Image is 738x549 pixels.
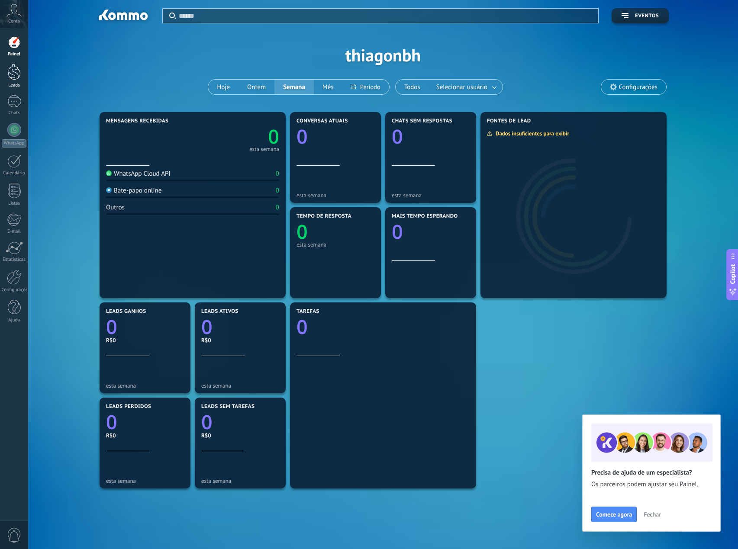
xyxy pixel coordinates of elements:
[591,507,637,522] button: Comece agora
[201,478,279,484] div: esta semana
[635,13,659,19] span: Eventos
[106,170,171,178] div: WhatsApp Cloud API
[276,170,279,178] div: 0
[296,314,470,340] a: 0
[106,118,168,124] span: Mensagens recebidas
[612,8,669,23] button: Eventos
[296,308,319,315] span: Tarefas
[106,409,117,435] text: 0
[392,192,470,199] div: esta semana
[106,409,184,435] a: 0
[106,478,184,484] div: esta semana
[2,287,27,293] div: Configurações
[201,404,255,410] span: Leads sem tarefas
[619,83,657,91] span: Configurações
[106,203,125,212] div: Outros
[2,229,27,234] div: E-mail
[2,51,27,57] div: Painel
[435,81,489,93] span: Selecionar usuário
[296,241,374,248] div: esta semana
[274,80,314,94] button: Semana
[106,187,112,193] img: Bate-papo online
[106,314,184,340] a: 0
[8,19,20,24] span: Conta
[106,337,184,344] div: R$0
[2,83,27,88] div: Leads
[429,80,503,94] button: Selecionar usuário
[296,213,351,219] span: Tempo de resposta
[392,118,452,124] span: Chats sem respostas
[201,409,213,435] text: 0
[106,186,161,195] div: Bate-papo online
[193,123,279,150] a: 0
[2,139,26,148] div: WhatsApp
[728,264,737,284] span: Copilot
[392,213,458,219] span: Mais tempo esperando
[342,80,389,94] button: Período
[106,314,117,340] text: 0
[392,218,403,245] text: 0
[106,382,184,389] div: esta semana
[591,480,712,489] span: Os parceiros podem ajustar seu Painel.
[2,110,27,116] div: Chats
[106,404,151,410] span: Leads perdidos
[268,123,279,150] text: 0
[314,80,342,94] button: Mês
[106,432,184,439] div: R$0
[296,192,374,199] div: esta semana
[276,203,279,212] div: 0
[296,123,308,150] text: 0
[201,308,238,315] span: Leads ativos
[296,118,348,124] span: Conversas atuais
[296,218,308,245] text: 0
[644,511,661,517] span: Fechar
[238,80,274,94] button: Ontem
[392,123,403,150] text: 0
[201,314,213,340] text: 0
[201,432,279,439] div: R$0
[596,511,632,517] span: Comece agora
[487,130,575,137] div: Dados insuficientes para exibir
[640,508,665,521] button: Fechar
[201,382,279,389] div: esta semana
[106,170,112,176] img: WhatsApp Cloud API
[208,80,238,94] button: Hoje
[487,118,531,124] span: Fontes de lead
[201,337,279,344] div: R$0
[2,318,27,323] div: Ajuda
[201,409,279,435] a: 0
[2,201,27,206] div: Listas
[296,314,308,340] text: 0
[276,186,279,195] div: 0
[396,80,429,94] button: Todos
[2,257,27,263] div: Estatísticas
[106,308,146,315] span: Leads ganhos
[591,469,712,477] h2: Precisa de ajuda de um especialista?
[249,147,279,151] div: esta semana
[201,314,279,340] a: 0
[2,170,27,176] div: Calendário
